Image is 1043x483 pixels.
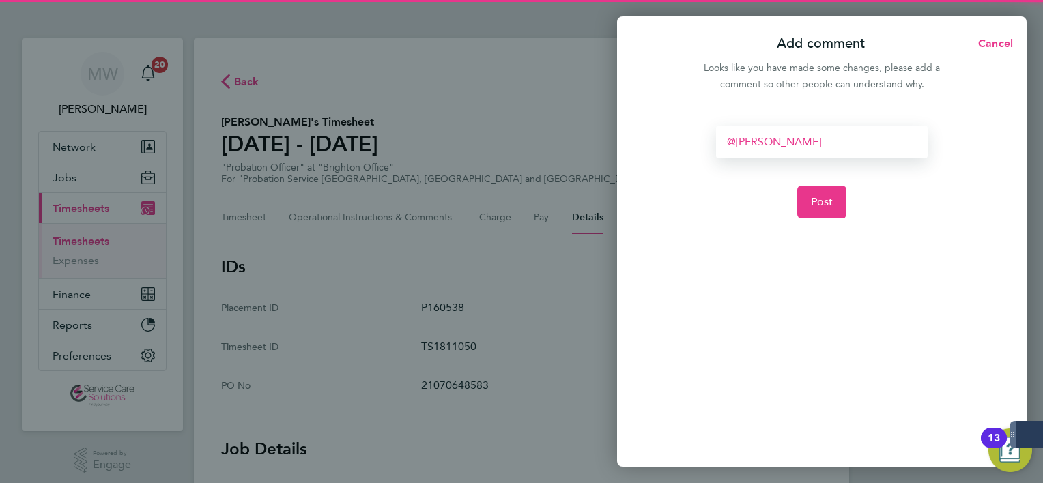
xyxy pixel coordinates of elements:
[956,30,1027,57] button: Cancel
[988,438,1000,456] div: 13
[797,186,847,218] button: Post
[716,126,927,158] div: ​
[777,34,865,53] p: Add comment
[988,428,1032,472] button: Open Resource Center, 13 new notifications
[974,37,1013,50] span: Cancel
[727,135,821,148] a: [PERSON_NAME]
[811,195,833,209] span: Post
[696,60,947,93] div: Looks like you have made some changes, please add a comment so other people can understand why.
